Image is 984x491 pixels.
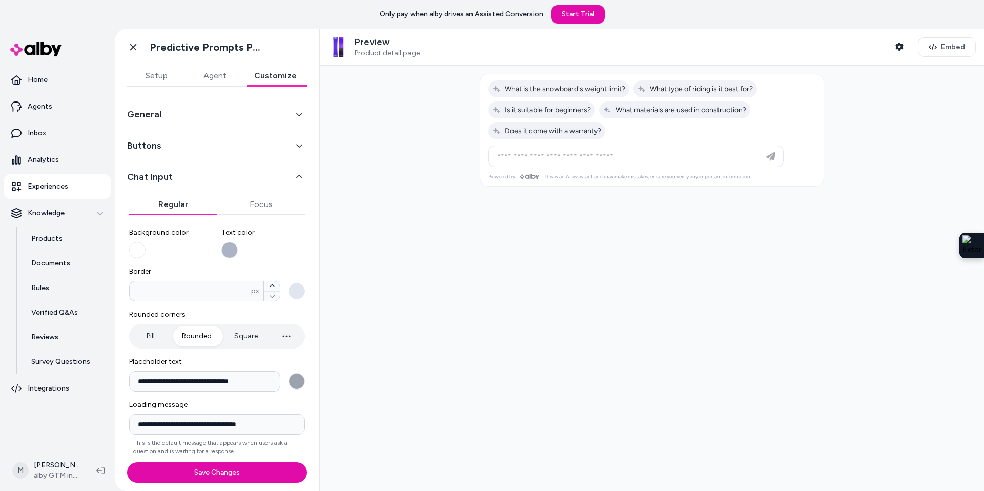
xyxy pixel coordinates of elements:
[130,286,251,296] input: Borderpx
[150,41,265,54] h1: Predictive Prompts PDP
[328,37,348,57] img: The Inventory Not Tracked Snowboard - Default Title
[127,66,186,86] button: Setup
[127,138,307,153] button: Buttons
[251,286,259,296] span: px
[31,258,70,269] p: Documents
[4,94,111,119] a: Agents
[941,42,965,52] span: Embed
[129,439,305,455] p: This is the default message that appears when users ask a question and is waiting for a response.
[127,462,307,483] button: Save Changes
[918,37,976,57] button: Embed
[129,414,305,435] input: Loading messageThis is the default message that appears when users ask a question and is waiting ...
[129,267,305,277] span: Border
[4,376,111,401] a: Integrations
[31,332,58,342] p: Reviews
[21,251,111,276] a: Documents
[31,234,63,244] p: Products
[264,291,280,301] button: Borderpx
[34,460,80,470] p: [PERSON_NAME]
[221,242,238,258] button: Text color
[4,68,111,92] a: Home
[355,49,420,58] span: Product detail page
[21,325,111,350] a: Reviews
[962,235,981,256] img: Extension Icon
[289,373,305,390] button: Placeholder text
[127,170,307,184] button: Chat Input
[129,400,305,410] span: Loading message
[129,242,146,258] button: Background color
[6,454,88,487] button: M[PERSON_NAME]alby GTM internal
[355,36,420,48] p: Preview
[31,357,90,367] p: Survey Questions
[28,101,52,112] p: Agents
[21,350,111,374] a: Survey Questions
[12,462,29,479] span: M
[28,181,68,192] p: Experiences
[131,326,170,346] button: Pill
[244,66,307,86] button: Customize
[221,228,305,238] span: Text color
[129,357,305,367] span: Placeholder text
[34,470,80,481] span: alby GTM internal
[264,281,280,291] button: Borderpx
[4,201,111,226] button: Knowledge
[28,208,65,218] p: Knowledge
[28,383,69,394] p: Integrations
[129,371,280,392] input: Placeholder text
[21,276,111,300] a: Rules
[129,228,213,238] span: Background color
[31,308,78,318] p: Verified Q&As
[289,283,305,299] button: Borderpx
[31,283,49,293] p: Rules
[4,174,111,199] a: Experiences
[186,66,244,86] button: Agent
[380,9,543,19] p: Only pay when alby drives an Assisted Conversion
[129,194,217,215] button: Regular
[129,310,305,320] span: Rounded corners
[28,75,48,85] p: Home
[4,148,111,172] a: Analytics
[224,326,268,346] button: Square
[4,121,111,146] a: Inbox
[28,128,46,138] p: Inbox
[21,227,111,251] a: Products
[217,194,305,215] button: Focus
[172,326,222,346] button: Rounded
[127,107,307,121] button: General
[127,184,307,457] div: Chat Input
[21,300,111,325] a: Verified Q&As
[551,5,605,24] a: Start Trial
[10,42,61,56] img: alby Logo
[28,155,59,165] p: Analytics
